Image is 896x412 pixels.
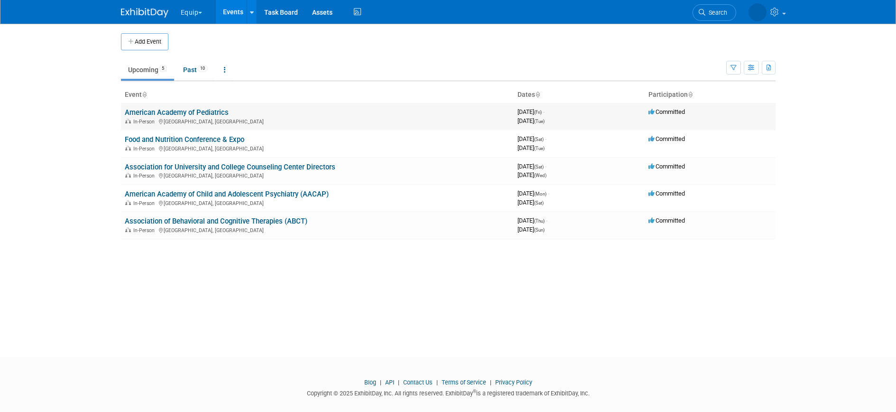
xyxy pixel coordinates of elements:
[648,135,685,142] span: Committed
[548,190,549,197] span: -
[125,199,510,206] div: [GEOGRAPHIC_DATA], [GEOGRAPHIC_DATA]
[517,163,546,170] span: [DATE]
[688,91,693,98] a: Sort by Participation Type
[378,379,384,386] span: |
[645,87,776,103] th: Participation
[517,117,545,124] span: [DATE]
[396,379,402,386] span: |
[197,65,208,72] span: 10
[473,389,476,394] sup: ®
[125,227,131,232] img: In-Person Event
[133,146,157,152] span: In-Person
[545,135,546,142] span: -
[534,119,545,124] span: (Tue)
[534,227,545,233] span: (Sun)
[648,163,685,170] span: Committed
[125,226,510,234] div: [GEOGRAPHIC_DATA], [GEOGRAPHIC_DATA]
[488,379,494,386] span: |
[705,9,727,16] span: Search
[125,146,131,150] img: In-Person Event
[534,200,544,206] span: (Sat)
[121,33,168,50] button: Add Event
[133,119,157,125] span: In-Person
[543,108,545,115] span: -
[535,91,540,98] a: Sort by Start Date
[495,379,532,386] a: Privacy Policy
[514,87,645,103] th: Dates
[125,135,244,144] a: Food and Nutrition Conference & Expo
[442,379,486,386] a: Terms of Service
[517,144,545,151] span: [DATE]
[534,110,542,115] span: (Fri)
[142,91,147,98] a: Sort by Event Name
[648,190,685,197] span: Committed
[125,200,131,205] img: In-Person Event
[125,190,329,198] a: American Academy of Child and Adolescent Psychiatry (AACAP)
[534,146,545,151] span: (Tue)
[517,199,544,206] span: [DATE]
[693,4,736,21] a: Search
[648,108,685,115] span: Committed
[534,218,545,224] span: (Thu)
[534,191,546,197] span: (Mon)
[125,163,335,171] a: Association for University and College Counseling Center Directors
[121,61,174,79] a: Upcoming5
[176,61,215,79] a: Past10
[534,137,544,142] span: (Sat)
[648,217,685,224] span: Committed
[125,144,510,152] div: [GEOGRAPHIC_DATA], [GEOGRAPHIC_DATA]
[364,379,376,386] a: Blog
[517,226,545,233] span: [DATE]
[434,379,440,386] span: |
[534,164,544,169] span: (Sat)
[546,217,547,224] span: -
[125,108,229,117] a: American Academy of Pediatrics
[125,173,131,178] img: In-Person Event
[121,8,168,18] img: ExhibitDay
[534,173,546,178] span: (Wed)
[133,227,157,234] span: In-Person
[545,163,546,170] span: -
[125,171,510,179] div: [GEOGRAPHIC_DATA], [GEOGRAPHIC_DATA]
[517,135,546,142] span: [DATE]
[748,3,767,21] img: Dana Carroll
[125,117,510,125] div: [GEOGRAPHIC_DATA], [GEOGRAPHIC_DATA]
[125,217,307,225] a: Association of Behavioral and Cognitive Therapies (ABCT)
[517,108,545,115] span: [DATE]
[517,190,549,197] span: [DATE]
[121,87,514,103] th: Event
[385,379,394,386] a: API
[517,217,547,224] span: [DATE]
[403,379,433,386] a: Contact Us
[159,65,167,72] span: 5
[133,173,157,179] span: In-Person
[133,200,157,206] span: In-Person
[125,119,131,123] img: In-Person Event
[517,171,546,178] span: [DATE]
